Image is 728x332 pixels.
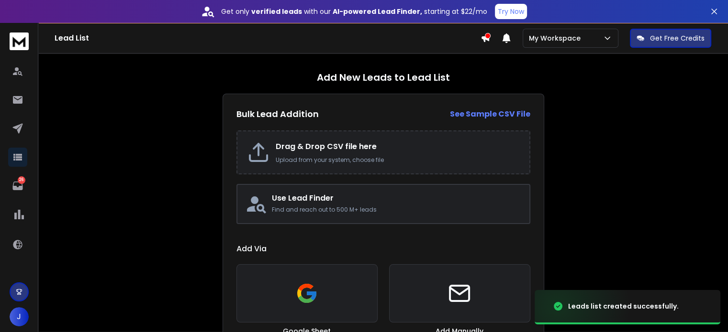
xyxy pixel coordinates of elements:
button: J [10,307,29,326]
p: Get Free Credits [650,33,705,43]
a: 26 [8,176,27,195]
h2: Drag & Drop CSV file here [276,141,520,152]
strong: AI-powered Lead Finder, [333,7,422,16]
h2: Bulk Lead Addition [236,107,319,121]
p: Try Now [498,7,524,16]
p: My Workspace [529,33,584,43]
p: Upload from your system, choose file [276,156,520,164]
div: Leads list created successfully. [568,301,679,311]
button: Get Free Credits [630,29,711,48]
h1: Add Via [236,243,530,255]
button: Try Now [495,4,527,19]
h1: Lead List [55,32,481,44]
p: Get only with our starting at $22/mo [221,7,487,16]
p: 26 [18,176,25,184]
h2: Use Lead Finder [272,193,522,204]
a: See Sample CSV File [450,108,530,120]
strong: verified leads [251,7,302,16]
img: logo [10,32,29,50]
h1: Add New Leads to Lead List [317,71,450,84]
p: Find and reach out to 500 M+ leads [272,206,522,214]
